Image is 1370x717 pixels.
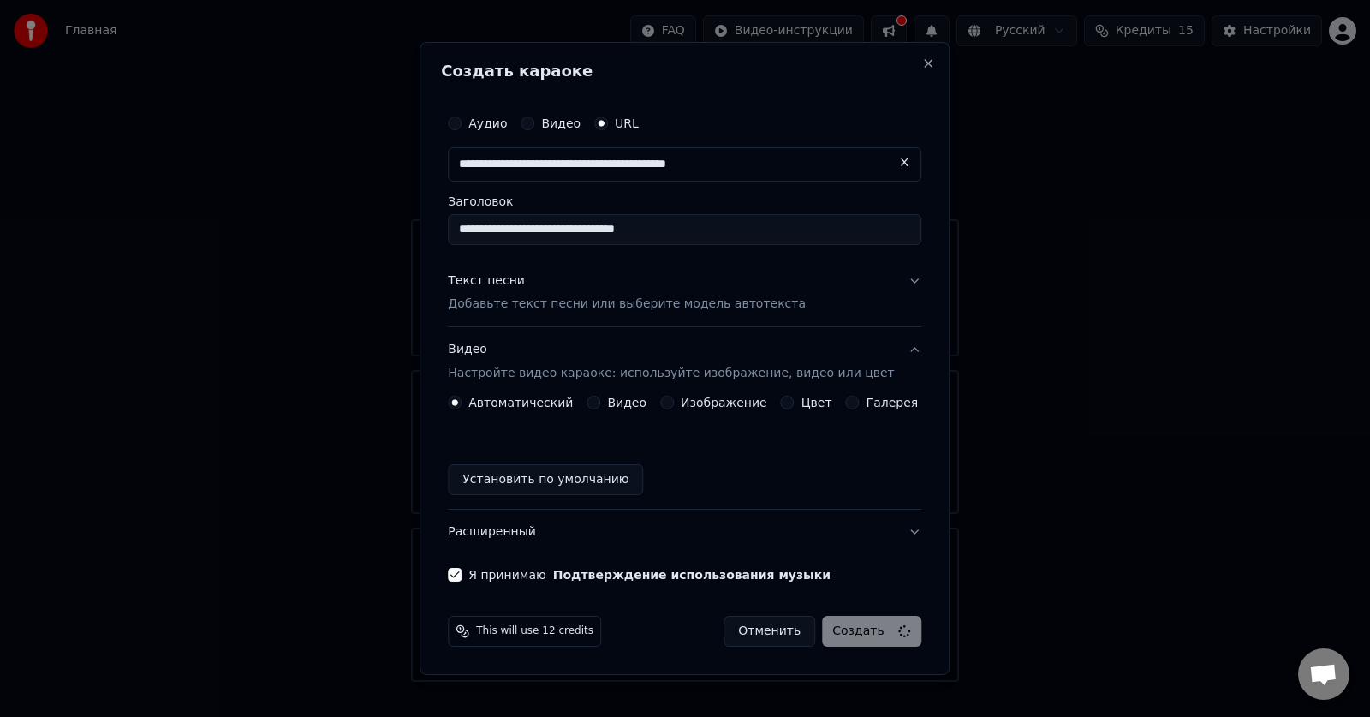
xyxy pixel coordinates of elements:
label: Заголовок [448,195,921,207]
div: Видео [448,342,894,383]
button: Отменить [724,616,815,647]
p: Добавьте текст песни или выберите модель автотекста [448,296,806,314]
p: Настройте видео караоке: используйте изображение, видео или цвет [448,365,894,382]
label: Аудио [468,117,507,129]
label: Я принимаю [468,569,831,581]
div: Текст песни [448,272,525,290]
label: Видео [541,117,581,129]
button: Текст песниДобавьте текст песни или выберите модель автотекста [448,259,921,327]
label: Галерея [867,397,919,409]
button: Расширенный [448,510,921,554]
label: URL [615,117,639,129]
label: Автоматический [468,397,573,409]
label: Изображение [681,397,767,409]
h2: Создать караоке [441,63,928,79]
div: ВидеоНастройте видео караоке: используйте изображение, видео или цвет [448,396,921,509]
button: Я принимаю [553,569,831,581]
button: ВидеоНастройте видео караоке: используйте изображение, видео или цвет [448,328,921,397]
label: Видео [607,397,646,409]
label: Цвет [801,397,832,409]
span: This will use 12 credits [476,624,593,638]
button: Установить по умолчанию [448,464,643,495]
